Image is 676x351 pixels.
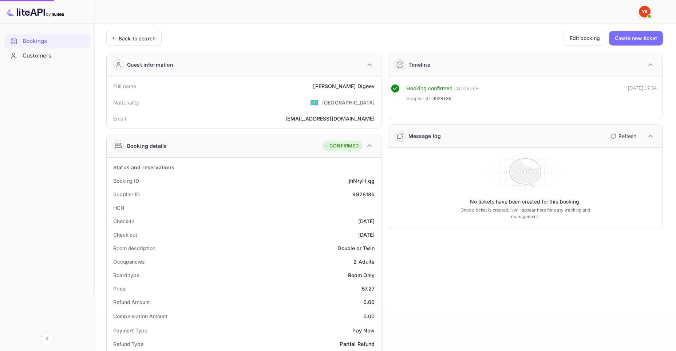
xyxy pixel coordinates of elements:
div: 0.00 [363,298,375,306]
div: Supplier ID [113,190,140,198]
div: Refund Type [113,340,143,348]
span: United States [310,96,319,109]
div: Customers [4,49,90,63]
div: Bookings [23,37,86,46]
div: Customers [23,52,86,60]
span: 9928186 [432,95,451,102]
div: Pay Now [352,327,375,334]
div: Check-in [113,217,134,225]
img: LiteAPI logo [6,6,64,17]
div: 0.00 [363,312,375,320]
div: Status and reservations [113,163,174,171]
p: No tickets have been created for this booking. [470,198,581,205]
button: Create new ticket [609,31,663,46]
div: Double or Twin [337,244,375,252]
div: Email [113,115,126,122]
a: Bookings [4,34,90,48]
div: [EMAIL_ADDRESS][DOMAIN_NAME] [285,115,375,122]
div: Room description [113,244,155,252]
div: HCN [113,204,124,212]
div: Room Only [348,271,375,279]
div: jhNryH_qg [349,177,375,185]
div: # 4109569 [454,84,479,93]
button: Refresh [606,130,639,142]
div: Timeline [408,61,430,68]
div: CONFIRMED [324,142,359,150]
div: Message log [408,132,441,140]
p: Once a ticket is created, it will appear here for easy tracking and management. [451,207,599,220]
div: [GEOGRAPHIC_DATA] [322,99,375,106]
div: Price [113,285,126,292]
div: Nationality [113,99,139,106]
div: Full name [113,82,136,90]
div: 57.27 [362,285,375,292]
div: Back to search [119,35,155,42]
div: Booking confirmed [407,84,453,93]
a: Customers [4,49,90,62]
img: Yandex Support [639,6,651,17]
div: [PERSON_NAME] Digeev [313,82,375,90]
div: [DATE] 17:34 [628,84,657,106]
div: Board type [113,271,139,279]
div: 9928186 [352,190,375,198]
p: Refresh [618,132,636,140]
button: Edit booking [564,31,606,46]
div: [DATE] [358,231,375,238]
div: Payment Type [113,327,147,334]
div: Check out [113,231,137,238]
div: Compensation Amount [113,312,167,320]
div: Booking details [127,142,167,150]
span: Supplier ID: [407,95,432,102]
button: Collapse navigation [41,332,54,345]
div: Occupancies [113,258,145,265]
div: Partial Refund [340,340,375,348]
div: 2 Adults [353,258,375,265]
div: Guest information [127,61,174,68]
div: Refund Amount [113,298,150,306]
div: [DATE] [358,217,375,225]
div: Booking ID [113,177,139,185]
